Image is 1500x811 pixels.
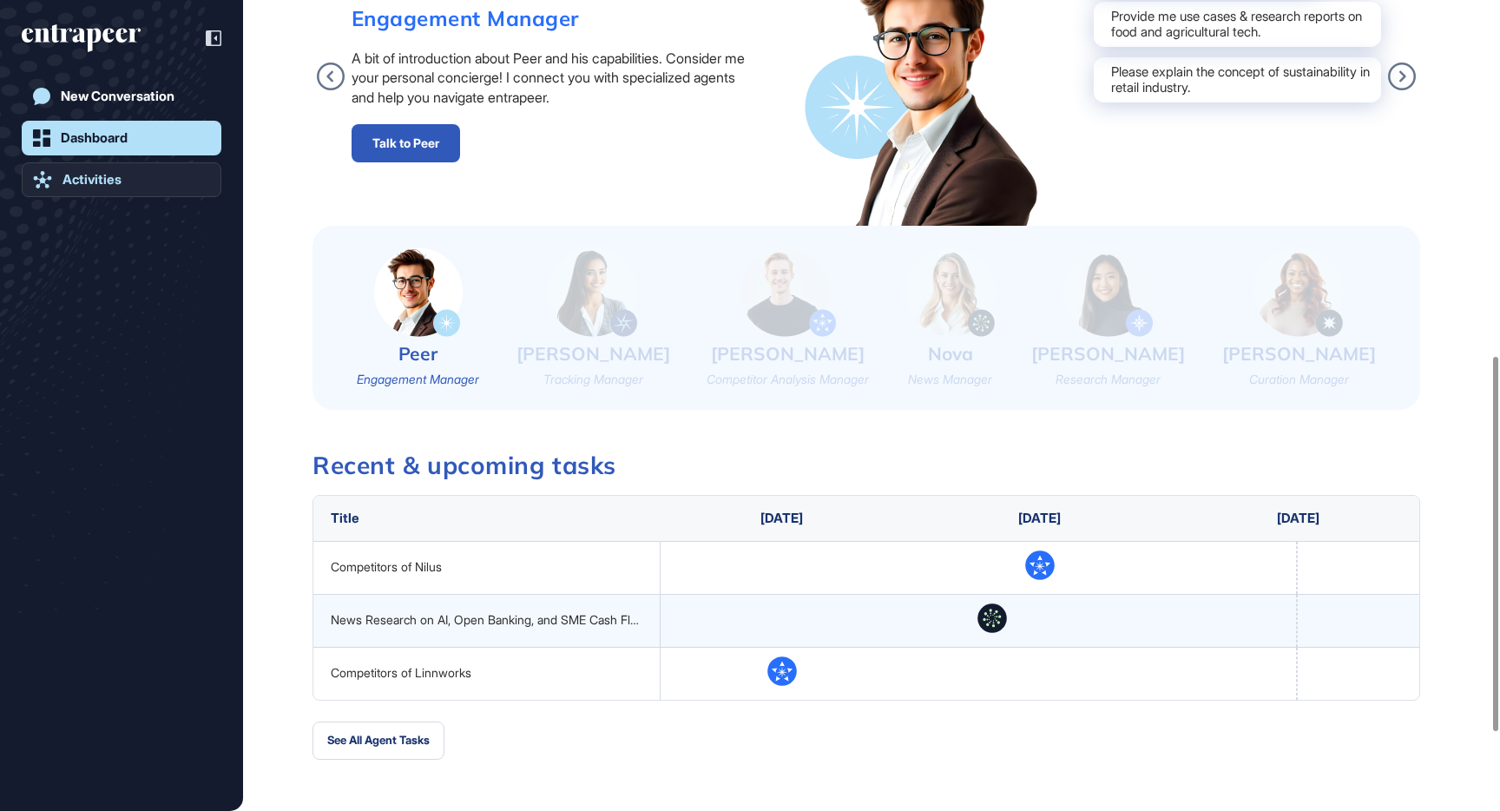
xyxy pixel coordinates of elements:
div: entrapeer-logo [22,24,141,52]
div: [PERSON_NAME] [1031,341,1185,366]
img: reese-small.png [1064,247,1153,337]
div: Engagement Manager [357,371,479,388]
th: [DATE] [1177,496,1419,541]
div: Engagement Manager [352,5,579,31]
div: New Conversation [61,89,174,104]
a: New Conversation [22,79,221,114]
div: Tracking Manager [543,371,643,388]
div: Curation Manager [1249,371,1349,388]
th: [DATE] [661,496,903,541]
th: [DATE] [903,496,1177,541]
img: tracy-small.png [549,247,637,337]
a: Talk to Peer [352,124,460,162]
div: [PERSON_NAME] [711,341,865,366]
div: Dashboard [61,130,128,146]
div: Competitors of Linnworks [331,666,643,680]
div: Peer [398,341,437,366]
h3: Recent & upcoming tasks [312,453,1420,478]
img: nova-small.png [906,247,995,337]
a: Activities [22,162,221,197]
div: Research Manager [1056,371,1161,388]
button: See All Agent Tasks [312,722,444,760]
div: Competitor Analysis Manager [707,371,869,388]
div: [PERSON_NAME] [516,341,670,366]
div: Please explain the concept of sustainability in retail industry. [1094,57,1381,102]
div: News Manager [908,371,992,388]
img: curie-small.png [1254,247,1343,337]
div: A bit of introduction about Peer and his capabilities. Consider me your personal concierge! I con... [352,49,757,107]
div: Provide me use cases & research reports on food and agricultural tech. [1094,2,1381,47]
div: Activities [62,172,122,188]
div: Nova [928,341,973,366]
th: Title [313,496,661,541]
div: [PERSON_NAME] [1222,341,1376,366]
div: News Research on AI, Open Banking, and SME Cash Flow ([DATE]–[DATE]) [331,613,643,627]
img: peer-small.png [374,247,463,337]
a: Dashboard [22,121,221,155]
img: nash-small.png [740,247,836,337]
div: Competitors of Nilus [331,560,643,574]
